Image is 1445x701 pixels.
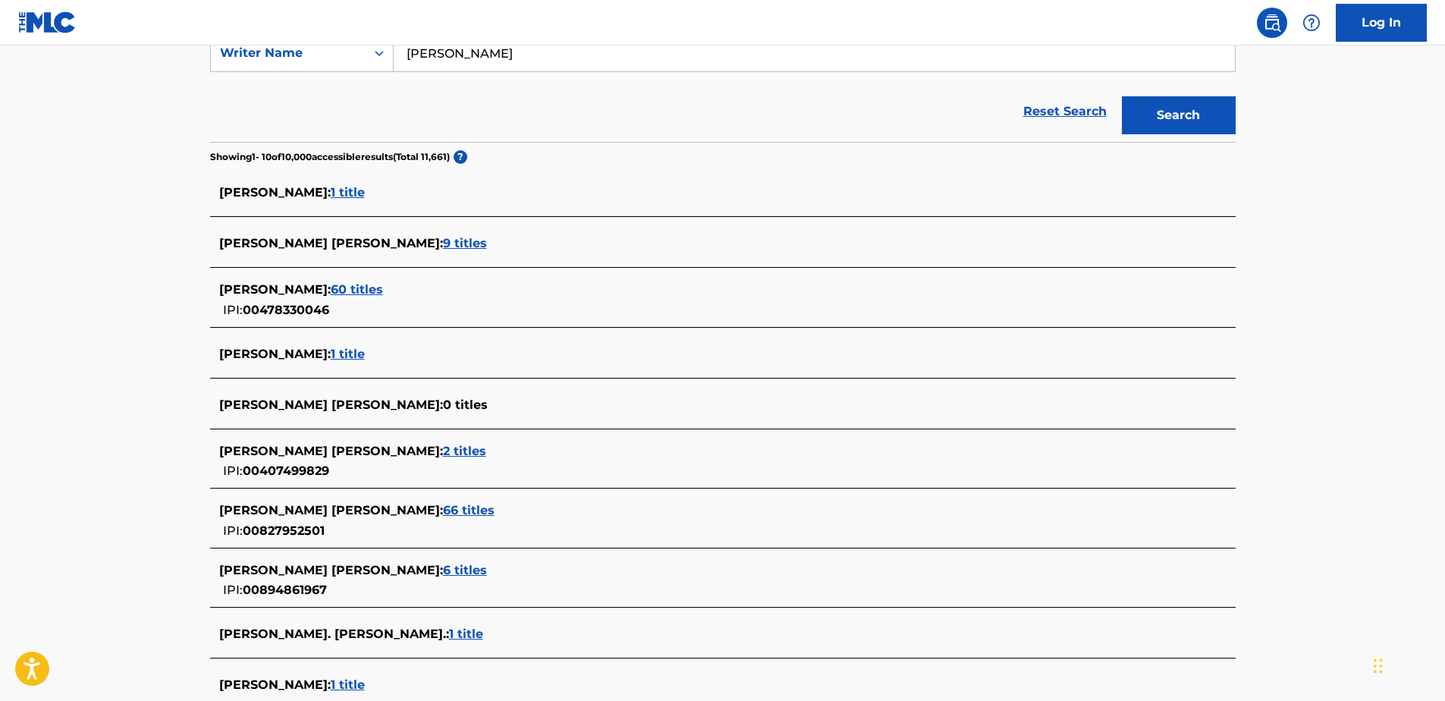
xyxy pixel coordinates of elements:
[18,11,77,33] img: MLC Logo
[223,583,243,597] span: IPI:
[443,398,488,412] span: 0 titles
[1302,14,1321,32] img: help
[443,444,486,458] span: 2 titles
[331,677,365,692] span: 1 title
[220,44,357,62] div: Writer Name
[454,150,467,164] span: ?
[219,185,331,200] span: [PERSON_NAME] :
[243,464,329,478] span: 00407499829
[219,236,443,250] span: [PERSON_NAME] [PERSON_NAME] :
[219,563,443,577] span: [PERSON_NAME] [PERSON_NAME] :
[443,563,487,577] span: 6 titles
[219,677,331,692] span: [PERSON_NAME] :
[1369,628,1445,701] iframe: Chat Widget
[219,347,331,361] span: [PERSON_NAME] :
[331,282,383,297] span: 60 titles
[1257,8,1287,38] a: Public Search
[331,185,365,200] span: 1 title
[219,282,331,297] span: [PERSON_NAME] :
[1336,4,1427,42] a: Log In
[219,444,443,458] span: [PERSON_NAME] [PERSON_NAME] :
[1374,643,1383,689] div: Drag
[443,503,495,517] span: 66 titles
[1122,96,1236,134] button: Search
[223,464,243,478] span: IPI:
[223,303,243,317] span: IPI:
[243,583,327,597] span: 00894861967
[223,523,243,538] span: IPI:
[210,150,450,164] p: Showing 1 - 10 of 10,000 accessible results (Total 11,661 )
[219,627,449,641] span: [PERSON_NAME]. [PERSON_NAME]. :
[243,523,325,538] span: 00827952501
[219,398,443,412] span: [PERSON_NAME] [PERSON_NAME] :
[331,347,365,361] span: 1 title
[210,34,1236,142] form: Search Form
[1296,8,1327,38] div: Help
[219,503,443,517] span: [PERSON_NAME] [PERSON_NAME] :
[1263,14,1281,32] img: search
[449,627,483,641] span: 1 title
[443,236,487,250] span: 9 titles
[243,303,329,317] span: 00478330046
[1016,95,1114,128] a: Reset Search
